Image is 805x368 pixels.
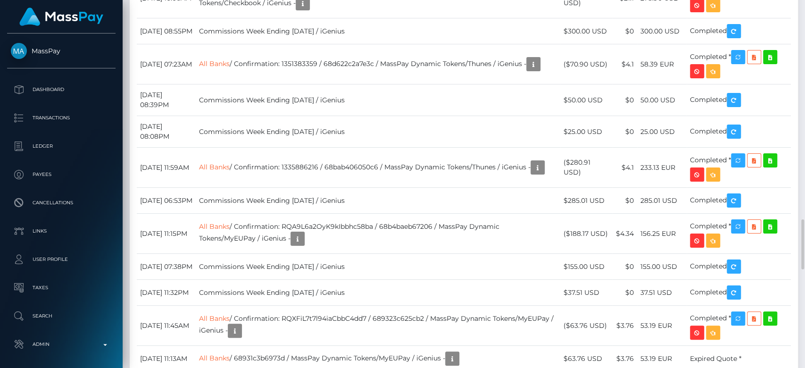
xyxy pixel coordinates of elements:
[637,84,687,116] td: 50.00 USD
[560,306,613,346] td: ($63.76 USD)
[137,148,196,188] td: [DATE] 11:59AM
[196,188,560,214] td: Commissions Week Ending [DATE] / iGenius
[196,148,560,188] td: / Confirmation: 1335886216 / 68bab406050c6 / MassPay Dynamic Tokens/Thunes / iGenius -
[637,116,687,148] td: 25.00 USD
[637,148,687,188] td: 233.13 EUR
[613,116,637,148] td: $0
[196,44,560,84] td: / Confirmation: 1351383359 / 68d622c2a7e3c / MassPay Dynamic Tokens/Thunes / iGenius -
[613,214,637,254] td: $4.34
[7,78,116,101] a: Dashboard
[11,337,112,351] p: Admin
[560,148,613,188] td: ($280.91 USD)
[199,163,230,171] a: All Banks
[196,84,560,116] td: Commissions Week Ending [DATE] / iGenius
[137,188,196,214] td: [DATE] 06:53PM
[11,224,112,238] p: Links
[11,83,112,97] p: Dashboard
[613,306,637,346] td: $3.76
[199,59,230,68] a: All Banks
[137,254,196,280] td: [DATE] 07:38PM
[637,214,687,254] td: 156.25 EUR
[637,306,687,346] td: 53.19 EUR
[560,18,613,44] td: $300.00 USD
[196,116,560,148] td: Commissions Week Ending [DATE] / iGenius
[687,84,791,116] td: Completed
[560,116,613,148] td: $25.00 USD
[11,252,112,267] p: User Profile
[560,188,613,214] td: $285.01 USD
[137,84,196,116] td: [DATE] 08:39PM
[11,111,112,125] p: Transactions
[637,254,687,280] td: 155.00 USD
[7,248,116,271] a: User Profile
[7,276,116,300] a: Taxes
[613,18,637,44] td: $0
[613,188,637,214] td: $0
[19,8,103,26] img: MassPay Logo
[137,116,196,148] td: [DATE] 08:08PM
[11,196,112,210] p: Cancellations
[11,309,112,323] p: Search
[11,43,27,59] img: MassPay
[687,44,791,84] td: Completed *
[137,280,196,306] td: [DATE] 11:32PM
[199,314,230,323] a: All Banks
[613,148,637,188] td: $4.1
[637,18,687,44] td: 300.00 USD
[137,214,196,254] td: [DATE] 11:15PM
[637,188,687,214] td: 285.01 USD
[196,18,560,44] td: Commissions Week Ending [DATE] / iGenius
[7,333,116,356] a: Admin
[687,280,791,306] td: Completed
[560,84,613,116] td: $50.00 USD
[613,254,637,280] td: $0
[199,354,230,362] a: All Banks
[7,191,116,215] a: Cancellations
[196,280,560,306] td: Commissions Week Ending [DATE] / iGenius
[11,281,112,295] p: Taxes
[560,44,613,84] td: ($70.90 USD)
[196,254,560,280] td: Commissions Week Ending [DATE] / iGenius
[560,280,613,306] td: $37.51 USD
[7,219,116,243] a: Links
[137,306,196,346] td: [DATE] 11:45AM
[687,18,791,44] td: Completed
[7,304,116,328] a: Search
[7,134,116,158] a: Ledger
[687,148,791,188] td: Completed *
[7,106,116,130] a: Transactions
[11,167,112,182] p: Payees
[7,163,116,186] a: Payees
[137,44,196,84] td: [DATE] 07:23AM
[199,222,230,231] a: All Banks
[560,254,613,280] td: $155.00 USD
[137,18,196,44] td: [DATE] 08:55PM
[613,84,637,116] td: $0
[687,116,791,148] td: Completed
[613,280,637,306] td: $0
[637,280,687,306] td: 37.51 USD
[687,254,791,280] td: Completed
[687,214,791,254] td: Completed *
[687,188,791,214] td: Completed
[687,306,791,346] td: Completed *
[637,44,687,84] td: 58.39 EUR
[196,214,560,254] td: / Confirmation: RQA9L6a2OyK9kIbbhc58ba / 68b4baeb67206 / MassPay Dynamic Tokens/MyEUPay / iGenius -
[7,47,116,55] span: MassPay
[613,44,637,84] td: $4.1
[560,214,613,254] td: ($188.17 USD)
[196,306,560,346] td: / Confirmation: RQXFiL7t7l94iaCbbC4dd7 / 689323c625cb2 / MassPay Dynamic Tokens/MyEUPay / iGenius -
[11,139,112,153] p: Ledger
